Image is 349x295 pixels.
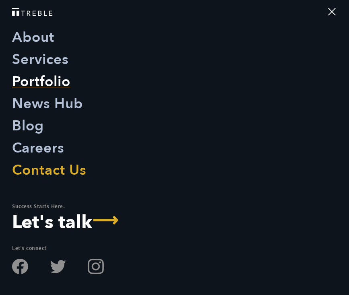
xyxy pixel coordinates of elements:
[12,202,65,210] mark: Success Starts Here.
[12,213,124,232] a: Let's Talk
[12,159,87,182] a: Contact Us
[12,8,52,16] img: Treble logo
[92,217,119,222] span: ⟶
[12,71,70,93] a: Portfolio
[88,258,104,274] a: Follow us on Instagram
[12,93,83,115] a: News Hub
[50,258,66,274] a: Follow us on Twitter
[12,137,64,159] a: Careers
[12,115,44,137] a: Blog
[12,27,54,49] a: About
[12,8,337,16] a: Treble Homepage
[12,244,47,252] span: Let's connect
[12,49,69,71] a: Services
[12,258,28,274] a: Follow us on Facebook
